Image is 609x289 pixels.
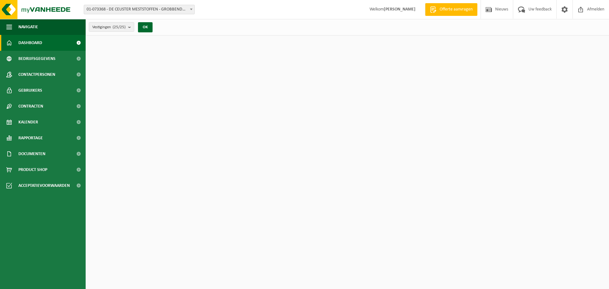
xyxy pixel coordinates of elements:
[384,7,416,12] strong: [PERSON_NAME]
[84,5,195,14] span: 01-073368 - DE CEUSTER MESTSTOFFEN - GROBBENDONK
[18,162,47,178] span: Product Shop
[18,146,45,162] span: Documenten
[18,82,42,98] span: Gebruikers
[92,23,126,32] span: Vestigingen
[113,25,126,29] count: (25/25)
[89,22,134,32] button: Vestigingen(25/25)
[18,35,42,51] span: Dashboard
[18,130,43,146] span: Rapportage
[18,98,43,114] span: Contracten
[425,3,477,16] a: Offerte aanvragen
[84,5,194,14] span: 01-073368 - DE CEUSTER MESTSTOFFEN - GROBBENDONK
[18,67,55,82] span: Contactpersonen
[18,178,70,194] span: Acceptatievoorwaarden
[18,19,38,35] span: Navigatie
[18,51,56,67] span: Bedrijfsgegevens
[18,114,38,130] span: Kalender
[438,6,474,13] span: Offerte aanvragen
[138,22,153,32] button: OK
